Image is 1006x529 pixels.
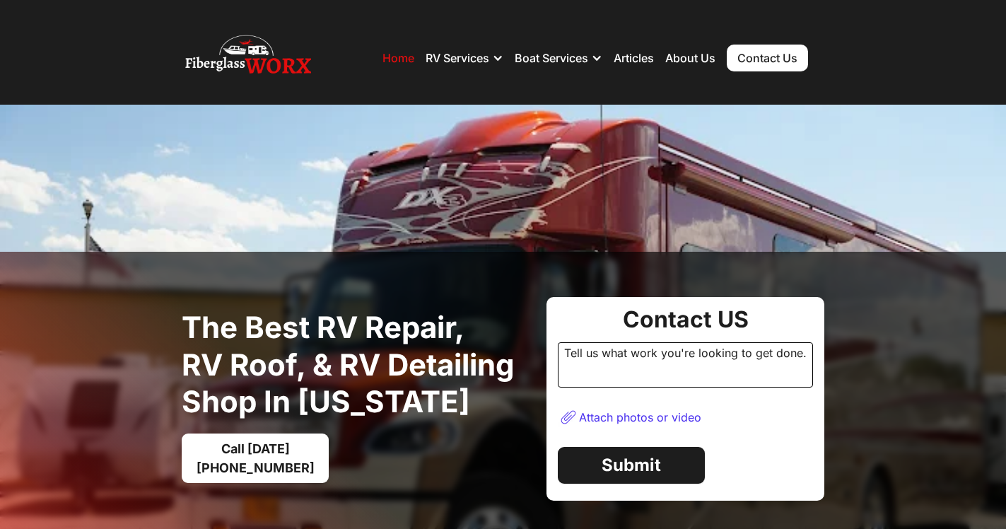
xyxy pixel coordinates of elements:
[558,308,813,331] div: Contact US
[558,447,705,484] a: Submit
[426,51,489,65] div: RV Services
[382,51,414,65] a: Home
[426,37,503,79] div: RV Services
[665,51,715,65] a: About Us
[515,37,602,79] div: Boat Services
[182,434,329,483] a: Call [DATE][PHONE_NUMBER]
[515,51,588,65] div: Boat Services
[558,342,813,388] div: Tell us what work you're looking to get done.
[727,45,808,71] a: Contact Us
[614,51,654,65] a: Articles
[579,410,701,424] div: Attach photos or video
[182,309,535,421] h1: The best RV Repair, RV Roof, & RV Detailing Shop in [US_STATE]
